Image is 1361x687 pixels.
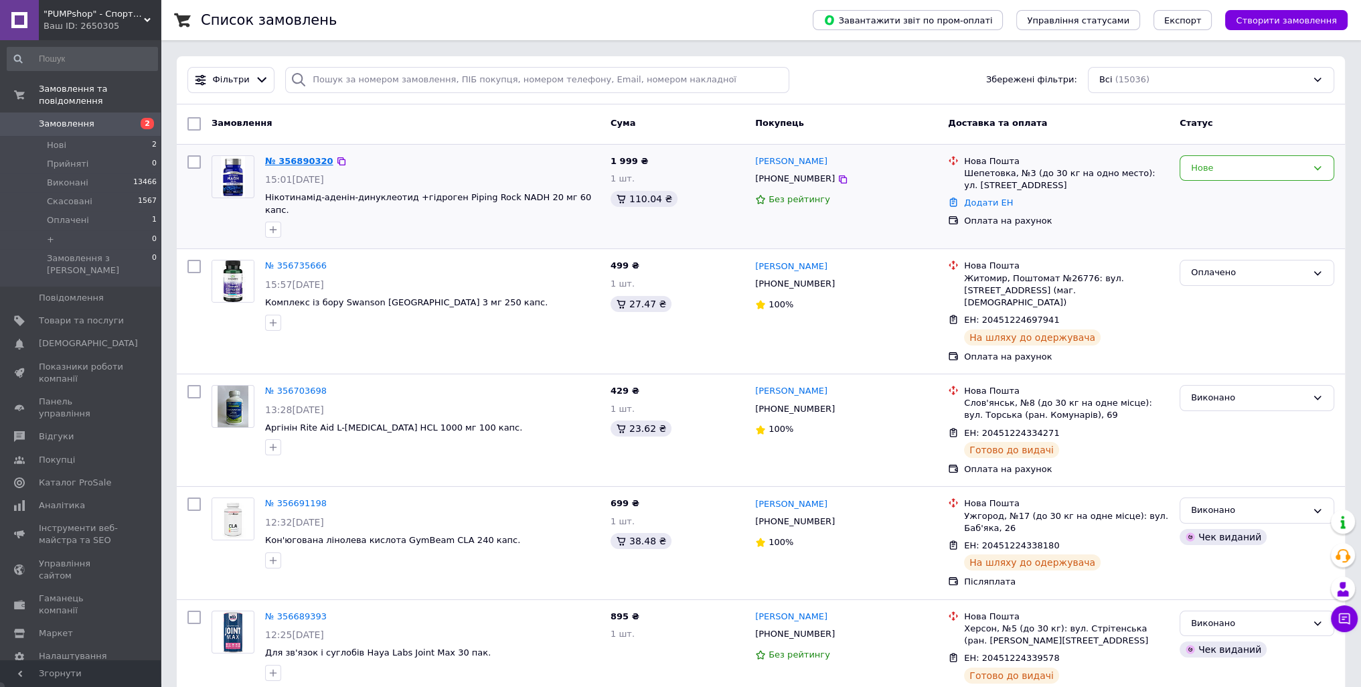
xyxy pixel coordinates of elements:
[769,650,830,660] span: Без рейтингу
[964,540,1059,550] span: ЕН: 20451224338180
[39,83,161,107] span: Замовлення та повідомлення
[755,404,835,414] span: [PHONE_NUMBER]
[611,173,635,183] span: 1 шт.
[47,252,152,277] span: Замовлення з [PERSON_NAME]
[265,260,327,271] a: № 356735666
[1212,15,1348,25] a: Створити замовлення
[39,396,124,420] span: Панель управління
[213,74,250,86] span: Фільтри
[964,498,1169,510] div: Нова Пошта
[265,535,520,545] a: Кон'югована лінолева кислота GymBeam CLA 240 капс.
[152,139,157,151] span: 2
[39,292,104,304] span: Повідомлення
[141,118,154,129] span: 2
[212,155,254,198] a: Фото товару
[265,174,324,185] span: 15:01[DATE]
[152,252,157,277] span: 0
[964,653,1059,663] span: ЕН: 20451224339578
[218,386,249,427] img: Фото товару
[611,118,635,128] span: Cума
[47,139,66,151] span: Нові
[285,67,789,93] input: Пошук за номером замовлення, ПІБ покупця, номером телефону, Email, номером накладної
[265,498,327,508] a: № 356691198
[39,500,85,512] span: Аналітика
[611,279,635,289] span: 1 шт.
[755,279,835,289] span: [PHONE_NUMBER]
[1331,605,1358,632] button: Чат з покупцем
[138,196,157,208] span: 1567
[964,428,1059,438] span: ЕН: 20451224334271
[964,611,1169,623] div: Нова Пошта
[964,576,1169,588] div: Післяплата
[964,397,1169,421] div: Слов'янськ, №8 (до 30 кг на одне місце): вул. Торська (ран. Комунарів), 69
[964,260,1169,272] div: Нова Пошта
[755,611,827,623] a: [PERSON_NAME]
[39,477,111,489] span: Каталог ProSale
[755,516,835,526] span: [PHONE_NUMBER]
[755,385,827,398] a: [PERSON_NAME]
[1225,10,1348,30] button: Створити замовлення
[265,423,522,433] a: Аргінін Rite Aid L-[MEDICAL_DATA] HCL 1000 мг 100 капс.
[813,10,1003,30] button: Завантажити звіт по пром-оплаті
[611,156,648,166] span: 1 999 ₴
[44,20,161,32] div: Ваш ID: 2650305
[47,234,54,246] span: +
[265,156,333,166] a: № 356890320
[1164,15,1202,25] span: Експорт
[1115,74,1149,84] span: (15036)
[265,297,548,307] a: Комплекс із бору Swanson [GEOGRAPHIC_DATA] 3 мг 250 капс.
[47,158,88,170] span: Прийняті
[755,118,804,128] span: Покупець
[7,47,158,71] input: Пошук
[212,611,254,654] a: Фото товару
[611,533,671,549] div: 38.48 ₴
[755,629,835,639] span: [PHONE_NUMBER]
[611,498,639,508] span: 699 ₴
[755,260,827,273] a: [PERSON_NAME]
[39,361,124,385] span: Показники роботи компанії
[1191,266,1307,280] div: Оплачено
[964,510,1169,534] div: Ужгород, №17 (до 30 кг на одне місце): вул. Баб'яка, 26
[1153,10,1212,30] button: Експорт
[769,299,793,309] span: 100%
[265,279,324,290] span: 15:57[DATE]
[265,611,327,621] a: № 356689393
[611,404,635,414] span: 1 шт.
[964,463,1169,475] div: Оплата на рахунок
[611,191,677,207] div: 110.04 ₴
[964,385,1169,397] div: Нова Пошта
[755,498,827,511] a: [PERSON_NAME]
[47,177,88,189] span: Виконані
[212,385,254,428] a: Фото товару
[964,315,1059,325] span: ЕН: 20451224697941
[212,118,272,128] span: Замовлення
[265,517,324,528] span: 12:32[DATE]
[611,611,639,621] span: 895 ₴
[964,273,1169,309] div: Житомир, Поштомат №26776: вул. [STREET_ADDRESS] (маг. [DEMOGRAPHIC_DATA])
[265,404,324,415] span: 13:28[DATE]
[152,158,157,170] span: 0
[755,173,835,183] span: [PHONE_NUMBER]
[964,351,1169,363] div: Оплата на рахунок
[769,194,830,204] span: Без рейтингу
[1016,10,1140,30] button: Управління статусами
[212,498,254,540] img: Фото товару
[964,442,1059,458] div: Готово до видачі
[265,386,327,396] a: № 356703698
[755,155,827,168] a: [PERSON_NAME]
[212,260,254,303] a: Фото товару
[1191,504,1307,518] div: Виконано
[47,214,89,226] span: Оплачені
[1027,15,1129,25] span: Управління статусами
[221,156,244,198] img: Фото товару
[152,214,157,226] span: 1
[964,167,1169,192] div: Шепетовка, №3 (до 30 кг на одно место): ул. [STREET_ADDRESS]
[1191,391,1307,405] div: Виконано
[964,155,1169,167] div: Нова Пошта
[964,215,1169,227] div: Оплата на рахунок
[986,74,1077,86] span: Збережені фільтри:
[769,424,793,434] span: 100%
[265,647,491,658] a: Для зв'язок і суглобів Haya Labs Joint Max 30 пак.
